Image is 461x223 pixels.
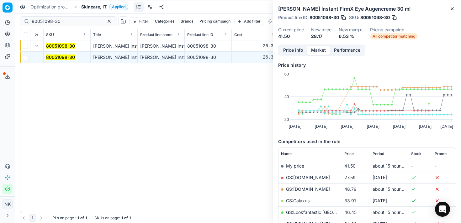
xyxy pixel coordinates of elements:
[349,15,359,20] span: SKU :
[3,200,12,209] span: NK
[344,151,354,156] span: Price
[373,198,387,203] span: [DATE]
[278,62,456,68] h5: Price history
[311,33,331,39] dd: 28.17
[344,163,356,169] span: 41.50
[124,215,128,220] strong: of
[432,160,456,172] td: -
[265,18,298,25] button: Bulk update
[33,42,40,49] button: Expand
[30,4,128,10] nav: breadcrumb
[310,14,339,21] span: 80051098-30
[46,54,75,60] button: 80051098-30
[360,14,390,21] span: 80051098-30
[284,117,289,122] text: 20
[52,215,74,220] span: PLs on page
[187,32,213,37] span: Product line ID
[344,175,356,180] span: 27.59
[29,214,36,222] button: 1
[441,124,453,129] text: [DATE]
[344,210,357,215] span: 46.45
[32,18,100,24] input: Search by SKU or title
[411,151,421,156] span: Stock
[121,215,123,220] strong: 1
[373,186,412,192] span: about 15 hours ago
[373,175,387,180] span: [DATE]
[46,54,75,60] mark: 80051098-30
[286,186,330,192] a: GS:[DOMAIN_NAME]
[278,28,304,32] dt: Current price
[140,32,172,37] span: Product line name
[278,5,456,13] h2: [PERSON_NAME] Instant FirmX Eye Augencreme 30 ml
[77,215,79,220] strong: 1
[330,46,364,55] button: Performance
[286,210,367,215] a: GS:Lookfantastic [GEOGRAPHIC_DATA]
[344,198,356,203] span: 33.91
[94,215,120,220] span: SKUs on page :
[234,43,276,49] div: 26.33
[3,199,13,209] button: NK
[80,215,84,220] strong: of
[367,124,379,129] text: [DATE]
[370,28,418,32] dt: Pricing campaign
[93,54,207,60] span: [PERSON_NAME] Instant FirmX Eye Augencreme 30 ml
[341,124,353,129] text: [DATE]
[152,18,177,25] button: Categories
[20,214,45,222] nav: pagination
[409,160,432,172] td: -
[311,28,331,32] dt: New price
[140,54,182,60] div: [PERSON_NAME] Instant FirmX Eye Augencreme 30 ml
[129,215,131,220] strong: 1
[234,18,263,25] button: Add filter
[339,28,363,32] dt: New margin
[315,124,327,129] text: [DATE]
[93,32,101,37] span: Title
[435,202,450,217] div: Open Intercom Messenger
[93,43,207,49] span: [PERSON_NAME] Instant FirmX Eye Augencreme 30 ml
[52,215,87,220] div: :
[46,32,54,37] span: SKU
[286,163,304,169] span: My price
[339,33,363,39] dd: 6.53 %
[187,43,229,49] div: 80051098-30
[20,214,28,222] button: Go to previous page
[307,46,330,55] button: Market
[278,33,304,39] dd: 41.50
[278,15,308,20] span: Product line ID :
[286,198,310,203] a: GS:Galaxus
[370,33,418,39] span: All competitor matching
[281,151,292,156] span: Name
[30,4,71,10] a: Optimization groups
[234,54,276,60] div: 26.33
[344,186,357,192] span: 48.79
[85,215,87,220] strong: 1
[284,72,289,76] text: 60
[373,151,384,156] span: Period
[289,124,301,129] text: [DATE]
[37,214,45,222] button: Go to next page
[46,43,75,49] button: 80051098-30
[286,175,330,180] a: GS:[DOMAIN_NAME]
[419,124,432,129] text: [DATE]
[278,138,456,145] h5: Competitors used in the rule
[279,46,307,55] button: Price info
[187,54,229,60] div: 80051098-30
[81,4,128,10] span: Skincare, ITApplied
[373,163,412,169] span: about 15 hours ago
[109,4,128,10] span: Applied
[33,31,40,39] button: Expand all
[81,4,107,10] span: Skincare, IT
[435,151,447,156] span: Promo
[197,18,233,25] button: Pricing campaign
[178,18,196,25] button: Brands
[373,210,412,215] span: about 15 hours ago
[140,43,182,49] div: [PERSON_NAME] Instant FirmX Eye Augencreme 30 ml
[393,124,405,129] text: [DATE]
[234,32,242,37] span: Cost
[284,94,289,99] text: 40
[130,18,151,25] button: Filter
